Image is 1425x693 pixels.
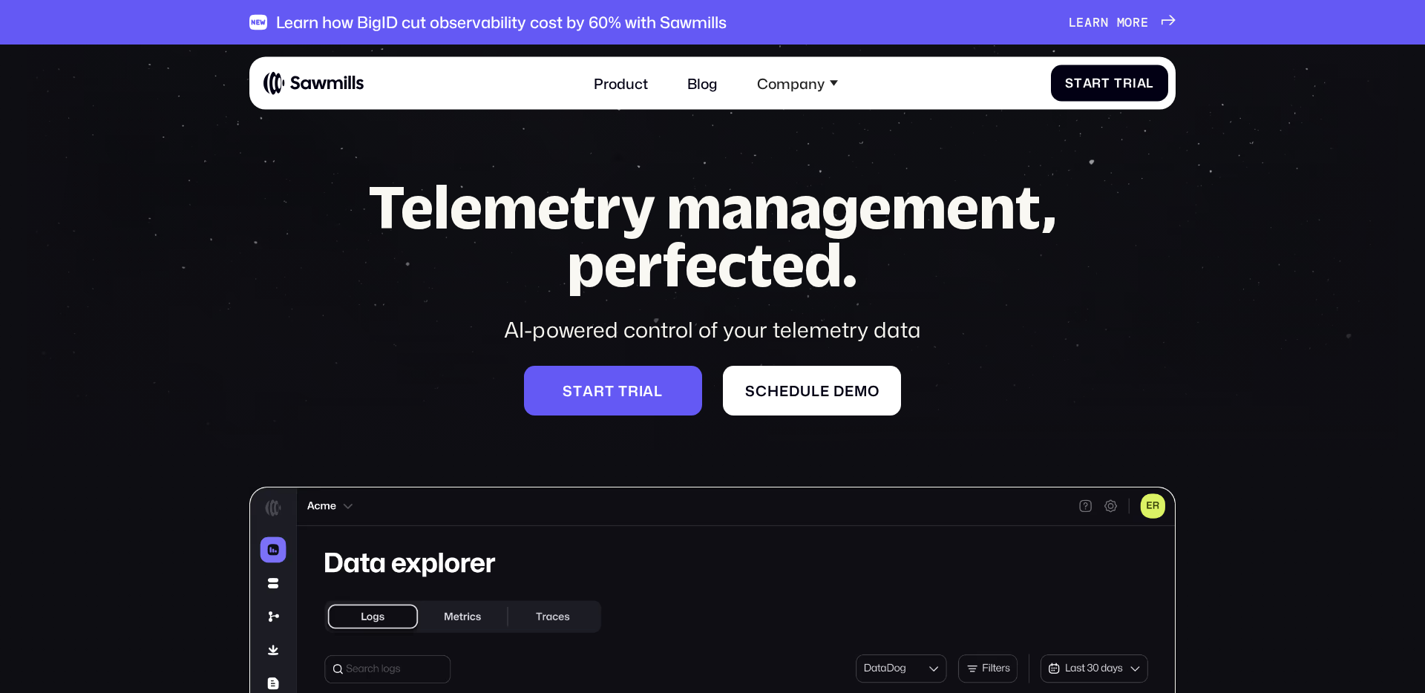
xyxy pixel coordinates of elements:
span: r [1092,15,1101,30]
span: r [1092,76,1101,91]
span: t [1101,76,1110,91]
span: e [820,382,830,399]
span: a [643,382,654,399]
span: d [833,382,845,399]
span: a [1084,15,1092,30]
a: Starttrial [524,366,702,415]
a: Learnmore [1069,15,1176,30]
span: m [1117,15,1125,30]
span: r [628,382,639,399]
span: o [868,382,879,399]
span: r [1133,15,1141,30]
a: StartTrial [1051,65,1169,101]
span: L [1069,15,1077,30]
span: a [1137,76,1147,91]
a: Product [583,64,659,102]
span: S [745,382,756,399]
span: e [1141,15,1149,30]
span: e [779,382,789,399]
span: l [1146,76,1154,91]
span: m [854,382,868,399]
span: T [1114,76,1123,91]
span: a [583,382,594,399]
span: r [1123,76,1133,91]
span: l [811,382,820,399]
span: S [1065,76,1074,91]
span: i [639,382,643,399]
span: S [563,382,573,399]
span: t [618,382,628,399]
div: Company [746,64,848,102]
div: Company [757,74,825,91]
span: t [1074,76,1083,91]
span: l [654,382,663,399]
a: Scheduledemo [723,366,901,415]
span: e [1076,15,1084,30]
span: r [594,382,605,399]
span: e [845,382,854,399]
span: n [1101,15,1109,30]
span: h [767,382,779,399]
span: i [1133,76,1137,91]
div: AI-powered control of your telemetry data [334,315,1091,344]
div: Learn how BigID cut observability cost by 60% with Sawmills [276,13,727,32]
h1: Telemetry management, perfected. [334,178,1091,294]
span: c [756,382,767,399]
span: d [789,382,800,399]
a: Blog [677,64,729,102]
span: u [800,382,811,399]
span: t [605,382,615,399]
span: o [1124,15,1133,30]
span: a [1083,76,1092,91]
span: t [573,382,583,399]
